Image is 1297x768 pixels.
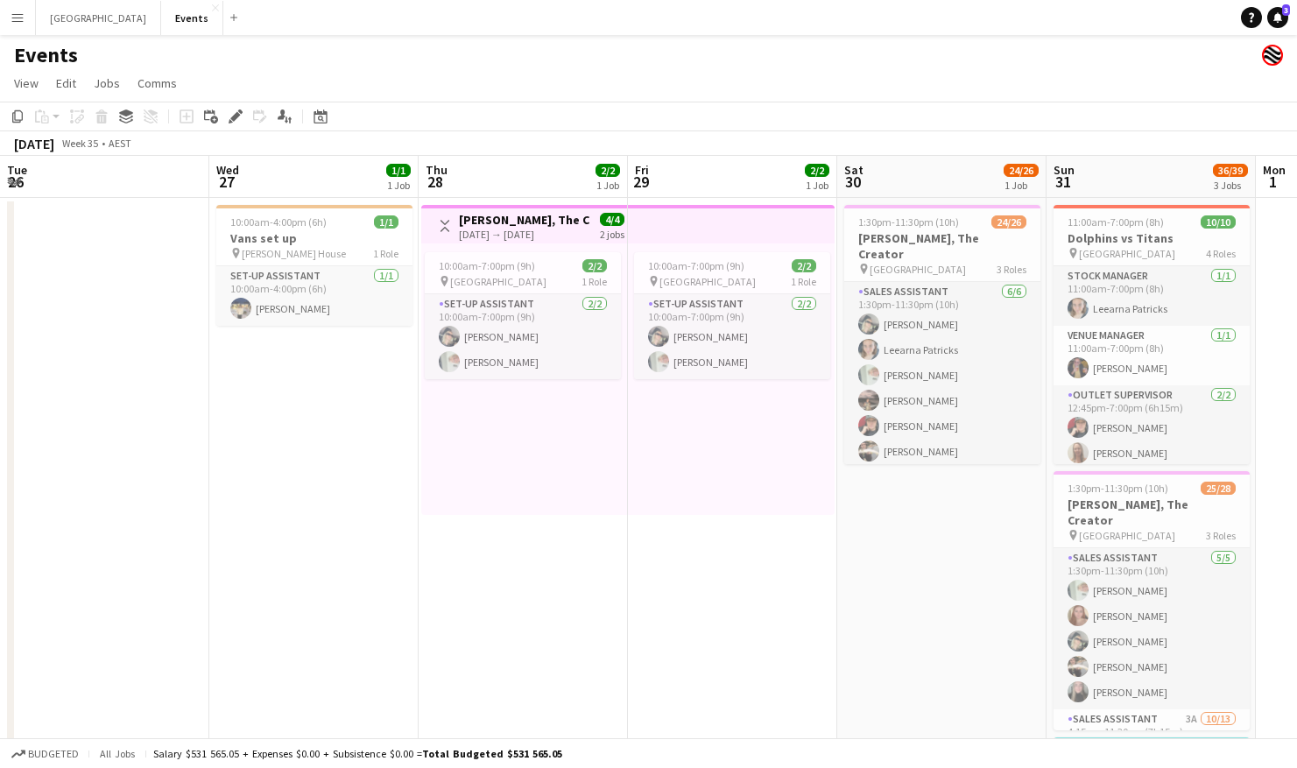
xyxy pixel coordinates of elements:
[28,748,79,760] span: Budgeted
[58,137,102,150] span: Week 35
[1267,7,1288,28] a: 3
[56,75,76,91] span: Edit
[137,75,177,91] span: Comms
[14,75,39,91] span: View
[130,72,184,95] a: Comms
[161,1,223,35] button: Events
[96,747,138,760] span: All jobs
[7,72,46,95] a: View
[87,72,127,95] a: Jobs
[1262,45,1283,66] app-user-avatar: Event Merch
[1282,4,1290,16] span: 3
[422,747,562,760] span: Total Budgeted $531 565.05
[94,75,120,91] span: Jobs
[153,747,562,760] div: Salary $531 565.05 + Expenses $0.00 + Subsistence $0.00 =
[9,744,81,764] button: Budgeted
[14,42,78,68] h1: Events
[14,135,54,152] div: [DATE]
[49,72,83,95] a: Edit
[109,137,131,150] div: AEST
[36,1,161,35] button: [GEOGRAPHIC_DATA]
